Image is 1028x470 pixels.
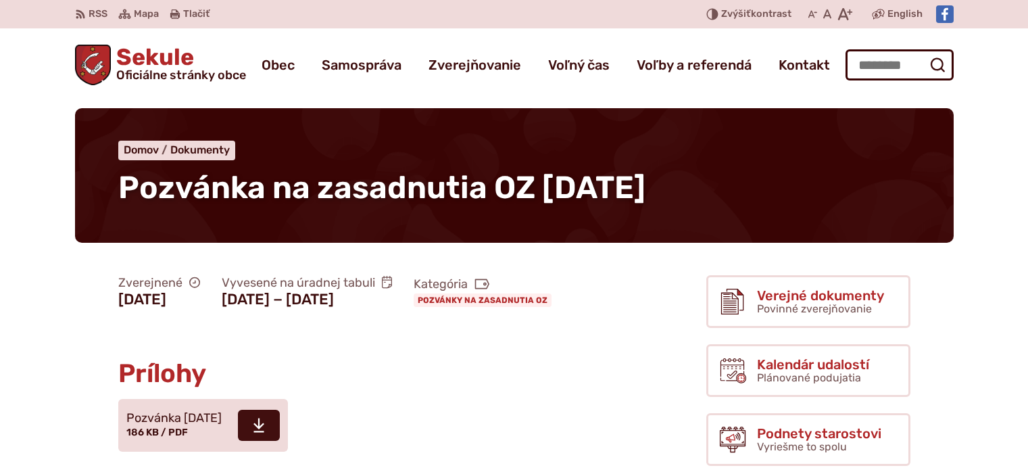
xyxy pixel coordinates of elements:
[134,6,159,22] span: Mapa
[222,291,393,308] figcaption: [DATE] − [DATE]
[721,9,791,20] span: kontrast
[885,6,925,22] a: English
[222,275,393,291] span: Vyvesené na úradnej tabuli
[757,426,881,441] span: Podnety starostovi
[89,6,107,22] span: RSS
[757,288,884,303] span: Verejné dokumenty
[118,399,288,452] a: Pozvánka [DATE] 186 KB / PDF
[75,45,247,85] a: Logo Sekule, prejsť na domovskú stránku.
[757,302,872,315] span: Povinné zverejňovanie
[936,5,954,23] img: Prejsť na Facebook stránku
[757,371,861,384] span: Plánované podujatia
[322,46,401,84] a: Samospráva
[262,46,295,84] a: Obec
[126,427,188,438] span: 186 KB / PDF
[75,45,112,85] img: Prejsť na domovskú stránku
[548,46,610,84] a: Voľný čas
[887,6,923,22] span: English
[757,440,847,453] span: Vyriešme to spolu
[637,46,752,84] a: Voľby a referendá
[706,413,910,466] a: Podnety starostovi Vyriešme to spolu
[757,357,869,372] span: Kalendár udalostí
[124,143,159,156] span: Domov
[111,46,246,81] span: Sekule
[118,169,645,206] span: Pozvánka na zasadnutia OZ [DATE]
[126,412,222,425] span: Pozvánka [DATE]
[124,143,170,156] a: Domov
[429,46,521,84] a: Zverejňovanie
[116,69,246,81] span: Oficiálne stránky obce
[170,143,230,156] a: Dokumenty
[414,277,557,292] span: Kategória
[414,293,552,307] a: Pozvánky na zasadnutia OZ
[118,360,598,388] h2: Prílohy
[779,46,830,84] a: Kontakt
[118,291,200,308] figcaption: [DATE]
[118,275,200,291] span: Zverejnené
[183,9,210,20] span: Tlačiť
[706,344,910,397] a: Kalendár udalostí Plánované podujatia
[706,275,910,328] a: Verejné dokumenty Povinné zverejňovanie
[721,8,751,20] span: Zvýšiť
